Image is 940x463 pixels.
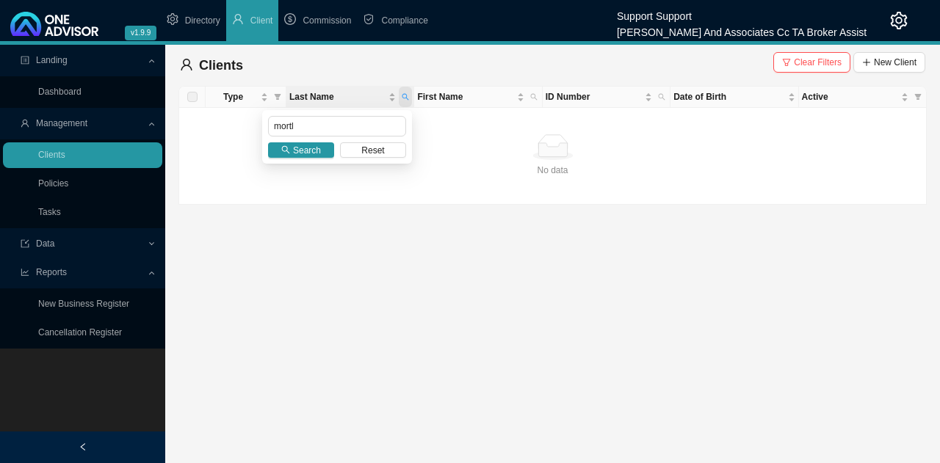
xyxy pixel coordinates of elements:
span: Type [209,90,258,104]
span: Clients [199,58,243,73]
span: import [21,239,29,248]
span: Reset [361,143,384,158]
span: Search [293,143,321,158]
span: search [281,145,290,154]
span: setting [890,12,908,29]
span: filter [271,87,284,107]
th: Type [206,87,286,108]
a: Tasks [38,207,61,217]
th: Date of Birth [670,87,798,108]
th: First Name [414,87,542,108]
span: New Client [874,55,916,70]
span: plus [862,58,871,67]
span: search [655,87,668,107]
span: left [79,442,87,451]
span: dollar [284,13,296,25]
span: filter [911,87,925,107]
th: ID Number [543,87,670,108]
span: ID Number [546,90,642,104]
span: filter [274,93,281,101]
span: First Name [417,90,513,104]
span: profile [21,56,29,65]
span: search [658,93,665,101]
span: search [402,93,409,101]
span: search [530,93,538,101]
button: Reset [340,142,406,158]
a: Clients [38,150,65,160]
span: safety [363,13,375,25]
th: Last Name [286,87,414,108]
span: line-chart [21,268,29,277]
span: user [180,58,193,71]
span: Client [250,15,273,26]
a: Policies [38,178,68,189]
span: Last Name [289,90,386,104]
a: Cancellation Register [38,327,122,338]
input: Search Last Name [268,116,406,136]
th: Active [799,87,927,108]
span: Active [802,90,898,104]
div: Support Support [617,4,867,20]
button: Search [268,142,334,158]
span: filter [914,93,922,101]
span: Reports [36,267,67,277]
span: Compliance [381,15,427,26]
div: No data [185,163,920,178]
span: user [232,13,244,25]
span: v1.9.9 [125,26,156,40]
a: Dashboard [38,87,82,97]
button: New Client [853,52,925,73]
span: Landing [36,55,68,65]
span: setting [167,13,178,25]
span: Data [36,238,54,249]
span: user [21,119,29,128]
button: Clear Filters [773,52,850,73]
a: New Business Register [38,299,129,309]
span: Directory [185,15,220,26]
span: Clear Filters [794,55,842,70]
img: 2df55531c6924b55f21c4cf5d4484680-logo-light.svg [10,12,98,36]
span: filter [782,58,791,67]
span: Management [36,118,87,128]
span: search [399,87,412,107]
div: [PERSON_NAME] And Associates Cc TA Broker Assist [617,20,867,36]
span: search [527,87,540,107]
span: Date of Birth [673,90,784,104]
span: Commission [303,15,351,26]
